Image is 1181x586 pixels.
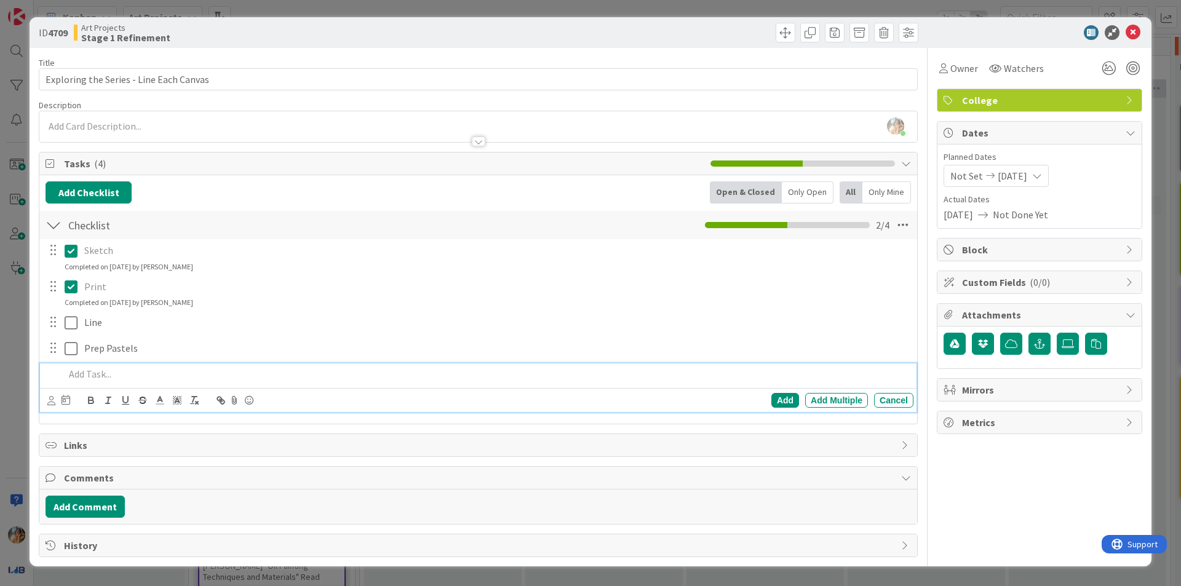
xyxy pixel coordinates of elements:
[840,181,862,204] div: All
[94,157,106,170] span: ( 4 )
[962,242,1119,257] span: Block
[962,125,1119,140] span: Dates
[39,57,55,68] label: Title
[1004,61,1044,76] span: Watchers
[65,297,193,308] div: Completed on [DATE] by [PERSON_NAME]
[962,307,1119,322] span: Attachments
[39,100,81,111] span: Description
[64,538,895,553] span: History
[64,470,895,485] span: Comments
[944,207,973,222] span: [DATE]
[65,261,193,272] div: Completed on [DATE] by [PERSON_NAME]
[944,193,1135,206] span: Actual Dates
[998,168,1027,183] span: [DATE]
[39,68,918,90] input: type card name here...
[962,93,1119,108] span: College
[84,244,909,258] p: Sketch
[874,393,913,408] div: Cancel
[862,181,911,204] div: Only Mine
[64,156,704,171] span: Tasks
[84,280,909,294] p: Print
[64,214,341,236] input: Add Checklist...
[46,496,125,518] button: Add Comment
[887,117,904,135] img: DgSP5OpwsSRUZKwS8gMSzgstfBmcQ77l.jpg
[876,218,889,232] span: 2 / 4
[962,415,1119,430] span: Metrics
[64,438,895,453] span: Links
[48,26,68,39] b: 4709
[950,61,978,76] span: Owner
[950,168,983,183] span: Not Set
[710,181,782,204] div: Open & Closed
[39,25,68,40] span: ID
[46,181,132,204] button: Add Checklist
[81,23,170,33] span: Art Projects
[782,181,833,204] div: Only Open
[84,341,909,355] p: Prep Pastels
[944,151,1135,164] span: Planned Dates
[993,207,1048,222] span: Not Done Yet
[962,382,1119,397] span: Mirrors
[84,315,909,330] p: Line
[771,393,799,408] div: Add
[805,393,868,408] div: Add Multiple
[962,275,1119,290] span: Custom Fields
[1030,276,1050,288] span: ( 0/0 )
[26,2,56,17] span: Support
[81,33,170,42] b: Stage 1 Refinement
